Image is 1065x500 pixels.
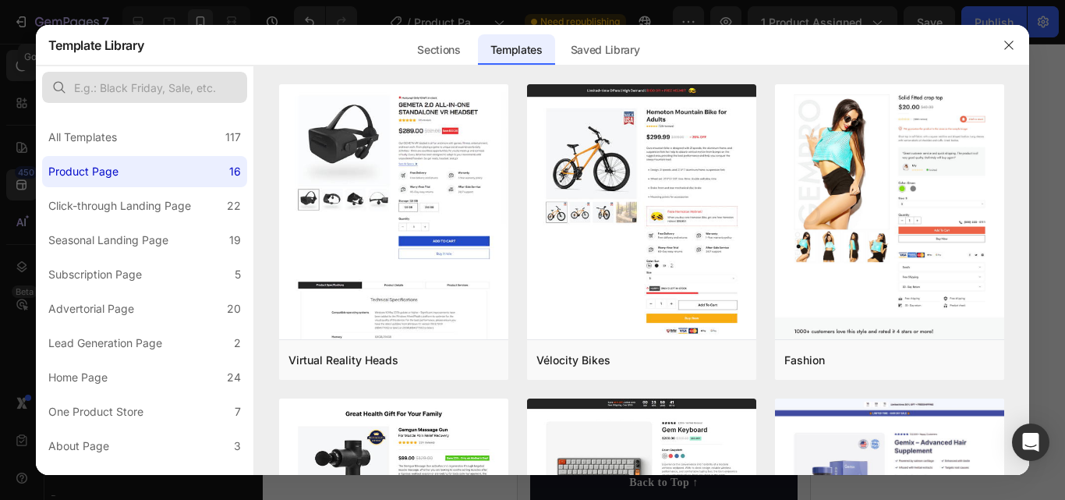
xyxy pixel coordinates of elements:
[12,272,66,309] img: 495611768014373769-19a9f43d-de65-4b03-8842-ad39a309b1c8.png
[48,265,142,284] div: Subscription Page
[147,209,219,225] p: from 3 reviews
[87,312,271,349] p: They have a leaner and more toned physique...
[48,162,119,181] div: Product Page
[225,128,241,147] div: 117
[48,231,168,250] div: Seasonal Landing Page
[288,351,398,370] div: Virtual Reality Heads
[227,368,241,387] div: 24
[111,431,181,447] div: Back to Top ↑
[48,471,105,490] div: FAQs Page
[1012,424,1049,461] div: Open Intercom Messenger
[229,162,241,181] div: 16
[235,402,241,421] div: 7
[48,128,117,147] div: All Templates
[784,351,825,370] div: Fashion
[227,197,241,215] div: 22
[87,358,271,473] p: The carefully selected protein sources in this dog food have made a noticeable difference in my d...
[536,351,610,370] div: Vélocity Bikes
[48,25,144,66] h2: Template Library
[478,34,555,66] div: Templates
[234,437,241,456] div: 3
[87,285,161,303] p: NellaMeg
[48,368,108,387] div: Home Page
[115,28,197,41] div: Drop element here
[33,159,221,183] p: Let customers speak for us
[234,334,241,353] div: 2
[48,437,109,456] div: About Page
[48,300,134,318] div: Advertorial Page
[48,402,143,421] div: One Product Store
[42,72,247,103] input: E.g.: Black Friday, Sale, etc.
[236,471,241,490] div: 1
[229,231,241,250] div: 19
[12,421,280,456] button: Back to Top ↑
[227,300,241,318] div: 20
[48,334,162,353] div: Lead Generation Page
[405,34,472,66] div: Sections
[235,265,241,284] div: 5
[48,197,191,215] div: Click-through Landing Page
[558,34,653,66] div: Saved Library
